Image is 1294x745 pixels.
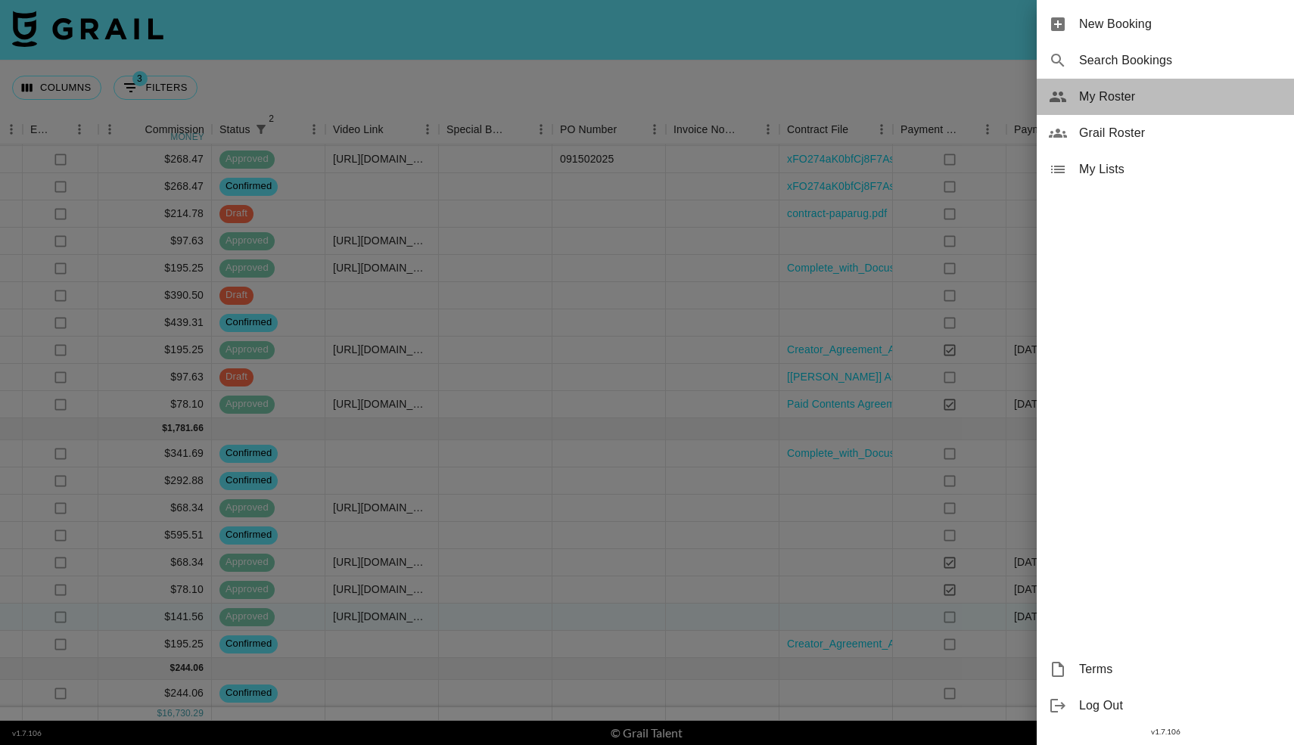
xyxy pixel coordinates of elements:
[1079,697,1282,715] span: Log Out
[1079,51,1282,70] span: Search Bookings
[1037,151,1294,188] div: My Lists
[1037,42,1294,79] div: Search Bookings
[1037,6,1294,42] div: New Booking
[1079,15,1282,33] span: New Booking
[1037,724,1294,740] div: v 1.7.106
[1037,79,1294,115] div: My Roster
[1079,88,1282,106] span: My Roster
[1037,688,1294,724] div: Log Out
[1037,115,1294,151] div: Grail Roster
[1079,660,1282,678] span: Terms
[1037,651,1294,688] div: Terms
[1079,124,1282,142] span: Grail Roster
[1079,160,1282,178] span: My Lists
